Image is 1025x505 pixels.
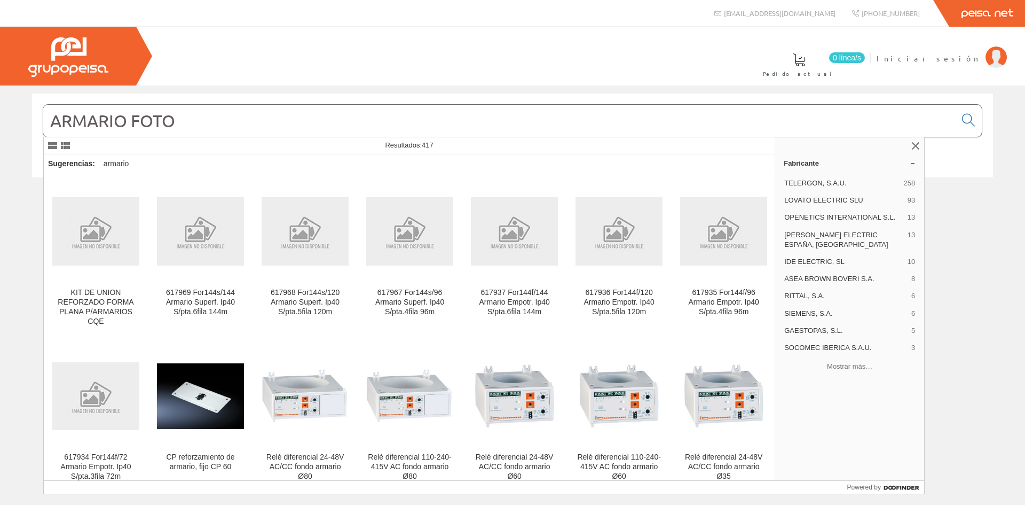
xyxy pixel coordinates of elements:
a: CP reforzamiento de armario, fijo CP 60 CP reforzamiento de armario, fijo CP 60 [148,339,253,494]
a: Relé diferencial 24-48V AC/CC fondo armario Ø60 Relé diferencial 24-48V AC/CC fondo armario Ø60 [462,339,566,494]
img: 617967 For144s/96 Armario Superf. Ip40 S/pta.4fila 96m [366,197,453,265]
span: IDE ELECTRIC, SL [784,257,903,267]
span: 10 [908,257,915,267]
div: 617935 For144f/96 Armario Empotr. Ip40 S/pta.4fila 96m [680,288,767,317]
img: 617937 For144f/144 Armario Empotr. Ip40 S/pta.6fila 144m [471,197,558,265]
img: 617935 For144f/96 Armario Empotr. Ip40 S/pta.4fila 96m [680,197,767,265]
span: 0 línea/s [829,52,865,63]
span: RITTAL, S.A. [784,291,907,301]
img: Relé diferencial 110-240-415V AC fondo armario Ø80 [366,363,453,429]
a: 617968 For144s/120 Armario Superf. Ip40 S/pta.5fila 120m 617968 For144s/120 Armario Superf. Ip40 ... [253,175,357,339]
span: GAESTOPAS, S.L. [784,326,907,336]
span: 6 [911,309,915,318]
a: 617936 For144f/120 Armario Empotr. Ip40 S/pta.5fila 120m 617936 For144f/120 Armario Empotr. Ip40 ... [567,175,671,339]
span: [PHONE_NUMBER] [862,9,920,18]
img: 617936 For144f/120 Armario Empotr. Ip40 S/pta.5fila 120m [575,197,663,265]
div: Sugerencias: [44,157,97,172]
div: 617936 For144f/120 Armario Empotr. Ip40 S/pta.5fila 120m [575,288,663,317]
a: 617935 For144f/96 Armario Empotr. Ip40 S/pta.4fila 96m 617935 For144f/96 Armario Empotr. Ip40 S/p... [672,175,776,339]
span: SOCOMEC IBERICA S.A.U. [784,343,907,353]
div: CP reforzamiento de armario, fijo CP 60 [157,453,244,472]
a: Relé diferencial 110-240-415V AC fondo armario Ø60 Relé diferencial 110-240-415V AC fondo armario... [567,339,671,494]
span: Resultados: [385,141,433,149]
span: 93 [908,196,915,205]
div: 617937 For144f/144 Armario Empotr. Ip40 S/pta.6fila 144m [471,288,558,317]
a: Powered by [847,481,925,494]
span: [EMAIL_ADDRESS][DOMAIN_NAME] [724,9,835,18]
div: Relé diferencial 110-240-415V AC fondo armario Ø60 [575,453,663,481]
div: 617968 For144s/120 Armario Superf. Ip40 S/pta.5fila 120m [262,288,349,317]
div: Relé diferencial 24-48V AC/CC fondo armario Ø35 [680,453,767,481]
span: 258 [903,178,915,188]
span: 8 [911,274,915,284]
div: Relé diferencial 110-240-415V AC fondo armario Ø80 [366,453,453,481]
span: 13 [908,213,915,222]
img: KIT DE UNION REFORZADO FORMA PLANA P/ARMARIOS CQE [52,197,139,265]
img: CP reforzamiento de armario, fijo CP 60 [157,363,244,429]
span: [PERSON_NAME] ELECTRIC ESPAÑA, [GEOGRAPHIC_DATA] [784,230,903,250]
span: Pedido actual [763,68,835,79]
div: 617934 For144f/72 Armario Empotr. Ip40 S/pta.3fila 72m [52,453,139,481]
img: Grupo Peisa [28,37,108,77]
span: 417 [422,141,433,149]
span: 13 [908,230,915,250]
a: Iniciar sesión [877,44,1007,55]
span: TELERGON, S.A.U. [784,178,899,188]
span: SIEMENS, S.A. [784,309,907,318]
span: Iniciar sesión [877,53,980,64]
a: 617967 For144s/96 Armario Superf. Ip40 S/pta.4fila 96m 617967 For144s/96 Armario Superf. Ip40 S/p... [358,175,462,339]
a: Relé diferencial 110-240-415V AC fondo armario Ø80 Relé diferencial 110-240-415V AC fondo armario... [358,339,462,494]
div: Relé diferencial 24-48V AC/CC fondo armario Ø80 [262,453,349,481]
a: KIT DE UNION REFORZADO FORMA PLANA P/ARMARIOS CQE KIT DE UNION REFORZADO FORMA PLANA P/ARMARIOS CQE [44,175,148,339]
span: Powered by [847,483,881,492]
span: LOVATO ELECTRIC SLU [784,196,903,205]
span: 6 [911,291,915,301]
a: Relé diferencial 24-48V AC/CC fondo armario Ø35 Relé diferencial 24-48V AC/CC fondo armario Ø35 [672,339,776,494]
span: 3 [911,343,915,353]
button: Mostrar más… [779,358,920,375]
input: Buscar... [43,105,956,137]
a: 617969 For144s/144 Armario Superf. Ip40 S/pta.6fila 144m 617969 For144s/144 Armario Superf. Ip40 ... [148,175,253,339]
span: ASEA BROWN BOVERI S.A. [784,274,907,284]
img: 617934 For144f/72 Armario Empotr. Ip40 S/pta.3fila 72m [52,362,139,430]
img: Relé diferencial 110-240-415V AC fondo armario Ø60 [575,363,663,429]
div: armario [99,154,133,174]
img: 617969 For144s/144 Armario Superf. Ip40 S/pta.6fila 144m [157,197,244,265]
div: 617969 For144s/144 Armario Superf. Ip40 S/pta.6fila 144m [157,288,244,317]
div: © Grupo Peisa [32,191,993,200]
div: 617967 For144s/96 Armario Superf. Ip40 S/pta.4fila 96m [366,288,453,317]
span: 5 [911,326,915,336]
img: Relé diferencial 24-48V AC/CC fondo armario Ø35 [680,363,767,429]
div: KIT DE UNION REFORZADO FORMA PLANA P/ARMARIOS CQE [52,288,139,327]
a: 617934 For144f/72 Armario Empotr. Ip40 S/pta.3fila 72m 617934 For144f/72 Armario Empotr. Ip40 S/p... [44,339,148,494]
span: OPENETICS INTERNATIONAL S.L. [784,213,903,222]
img: Relé diferencial 24-48V AC/CC fondo armario Ø60 [471,363,558,429]
a: Relé diferencial 24-48V AC/CC fondo armario Ø80 Relé diferencial 24-48V AC/CC fondo armario Ø80 [253,339,357,494]
a: Fabricante [775,154,924,172]
a: 617937 For144f/144 Armario Empotr. Ip40 S/pta.6fila 144m 617937 For144f/144 Armario Empotr. Ip40 ... [462,175,566,339]
img: Relé diferencial 24-48V AC/CC fondo armario Ø80 [262,363,349,429]
img: 617968 For144s/120 Armario Superf. Ip40 S/pta.5fila 120m [262,197,349,265]
div: Relé diferencial 24-48V AC/CC fondo armario Ø60 [471,453,558,481]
